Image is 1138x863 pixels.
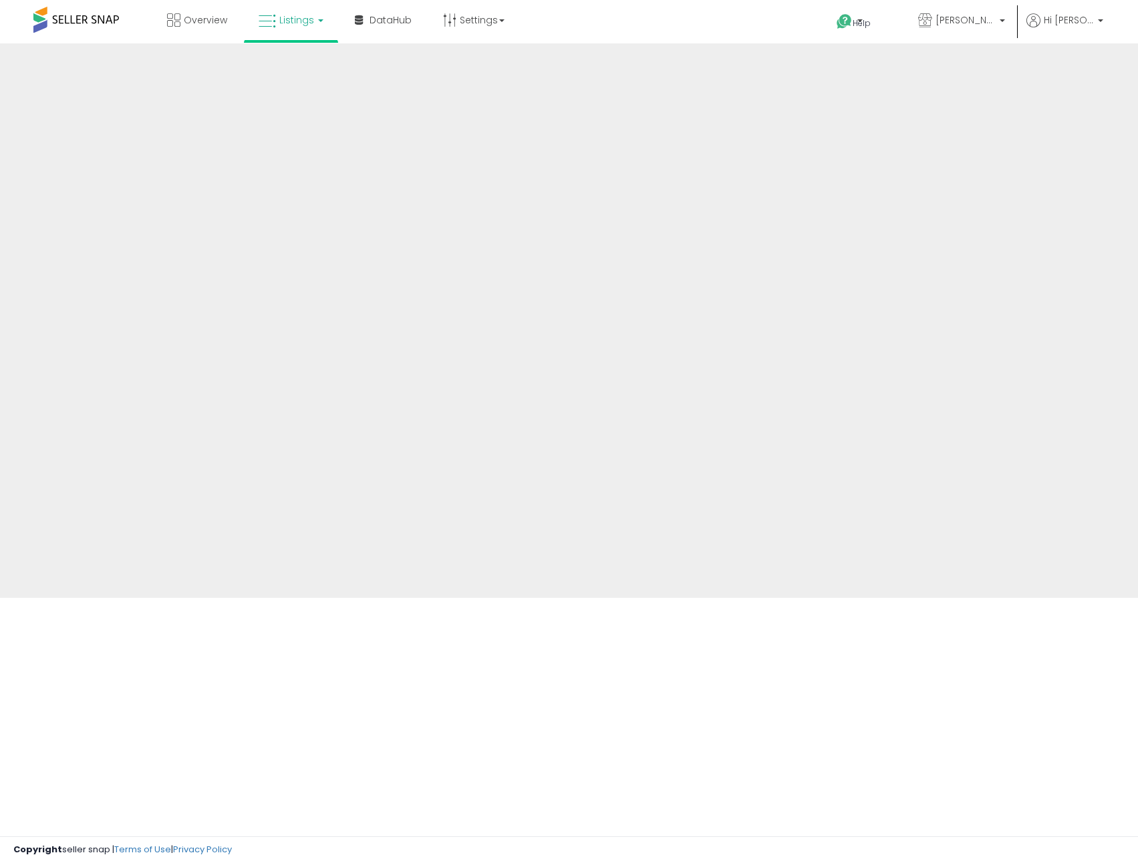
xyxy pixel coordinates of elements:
a: Hi [PERSON_NAME] [1026,13,1103,43]
a: Help [826,3,897,43]
span: DataHub [370,13,412,27]
span: Help [853,17,871,29]
i: Get Help [836,13,853,30]
span: Listings [279,13,314,27]
span: Overview [184,13,227,27]
span: Hi [PERSON_NAME] [1044,13,1094,27]
span: [PERSON_NAME] Hillshire [936,13,996,27]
